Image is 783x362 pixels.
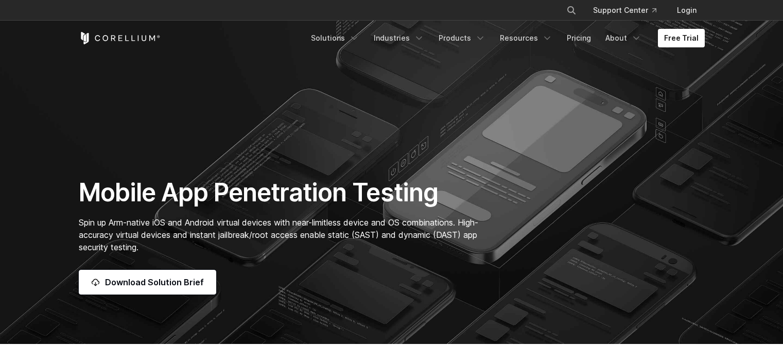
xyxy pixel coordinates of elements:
div: Navigation Menu [305,29,705,47]
div: Navigation Menu [554,1,705,20]
a: Solutions [305,29,366,47]
a: Free Trial [658,29,705,47]
span: Spin up Arm-native iOS and Android virtual devices with near-limitless device and OS combinations... [79,217,478,252]
a: Pricing [561,29,597,47]
a: Industries [368,29,430,47]
h1: Mobile App Penetration Testing [79,177,489,208]
span: Download Solution Brief [105,276,204,288]
a: Support Center [585,1,665,20]
a: Products [432,29,492,47]
a: Login [669,1,705,20]
a: About [599,29,648,47]
a: Corellium Home [79,32,161,44]
a: Download Solution Brief [79,270,216,295]
button: Search [562,1,581,20]
a: Resources [494,29,559,47]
